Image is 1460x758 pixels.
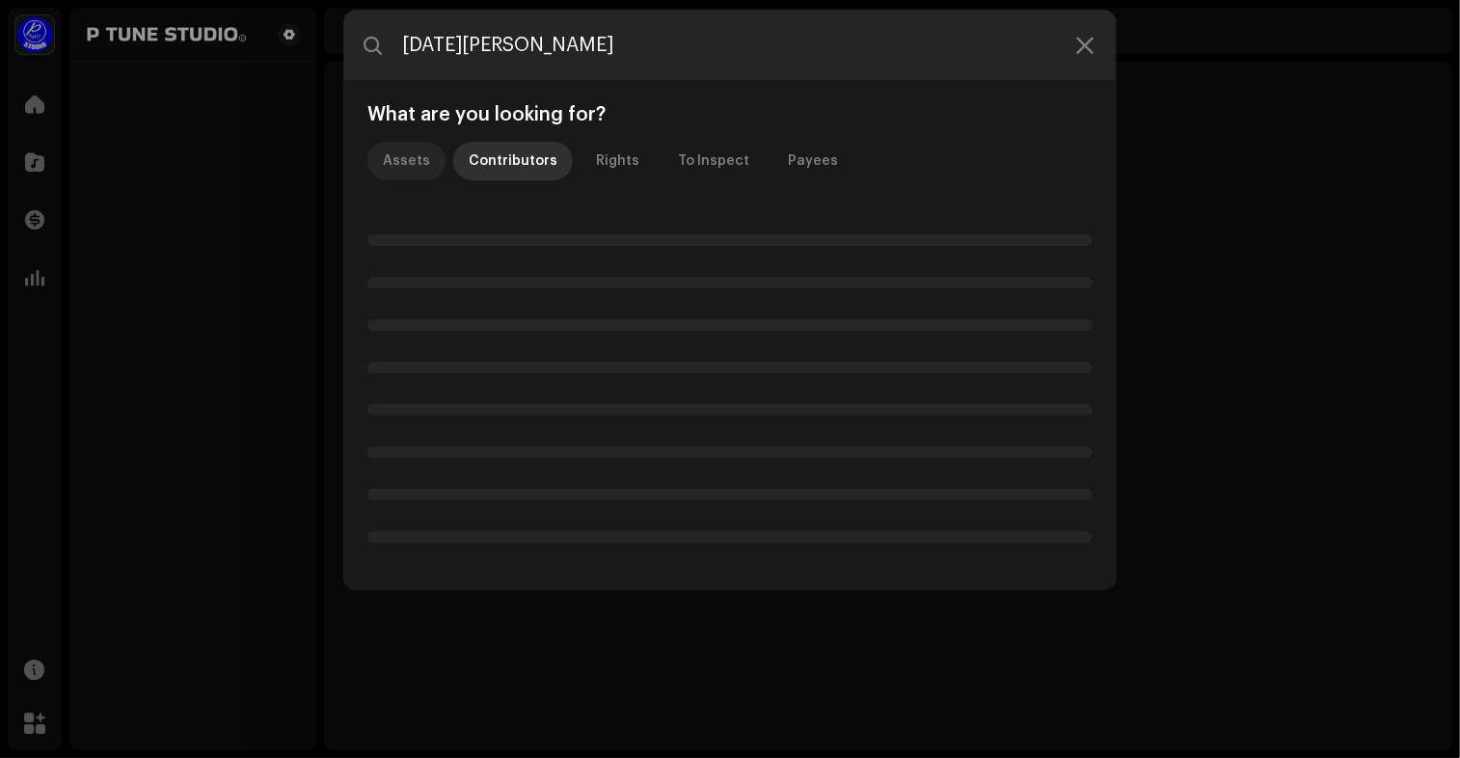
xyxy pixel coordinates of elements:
div: Assets [383,142,430,180]
input: Search [344,11,1116,80]
div: Rights [596,142,639,180]
div: Contributors [469,142,557,180]
div: What are you looking for? [360,103,1100,126]
div: To Inspect [678,142,749,180]
div: Payees [788,142,838,180]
